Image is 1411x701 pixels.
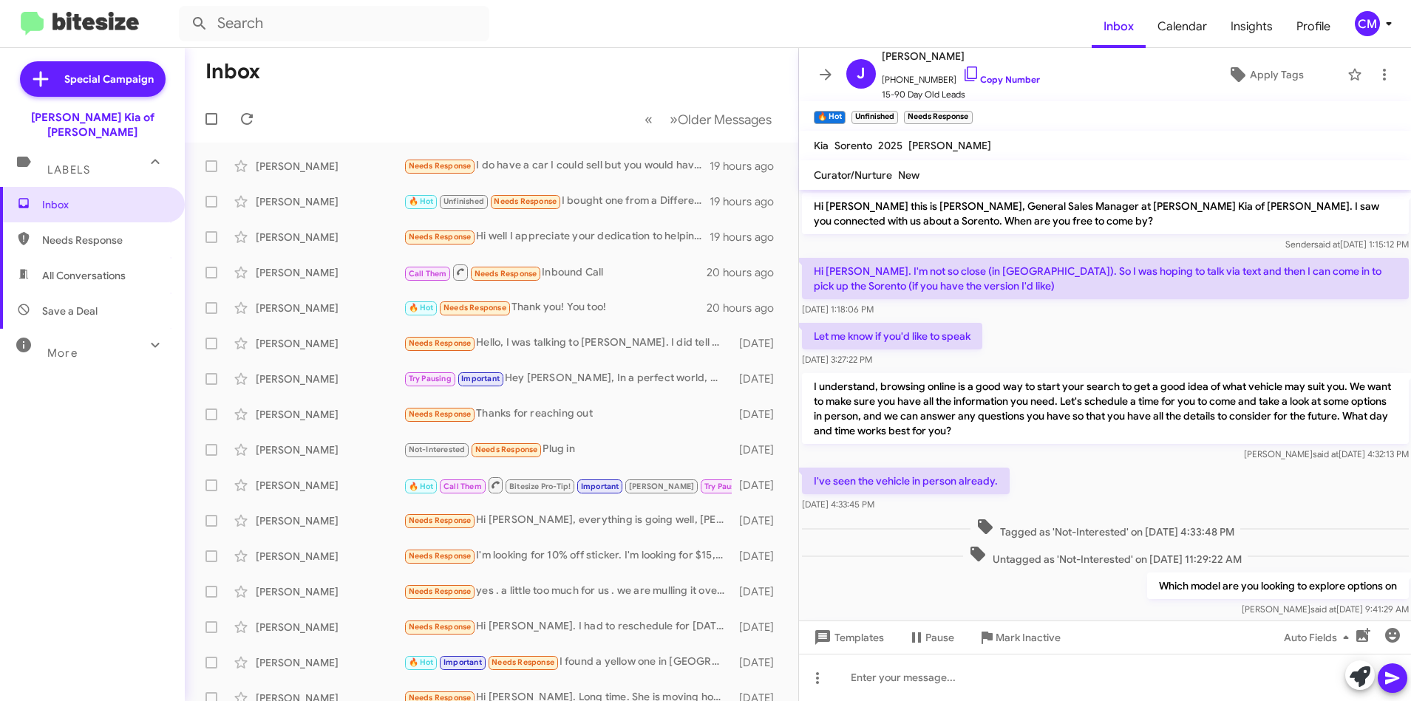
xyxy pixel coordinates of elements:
span: said at [1312,448,1338,459]
div: [DATE] [732,549,786,564]
div: [PERSON_NAME] [256,549,404,564]
div: I found a yellow one in [GEOGRAPHIC_DATA] with 17,000 miles on it for 15 five and I bought it [404,654,732,671]
a: Insights [1219,5,1285,48]
span: Bitesize Pro-Tip! [509,482,571,491]
div: [PERSON_NAME] [256,442,404,457]
span: Call Them [409,269,447,278]
span: Try Pausing [409,374,452,383]
a: Inbox [1092,5,1146,48]
div: [DATE] [732,407,786,422]
div: Inbound Call [404,263,707,281]
span: Sorento [834,139,872,152]
span: Needs Response [409,622,472,632]
span: [DATE] 3:27:22 PM [802,354,872,365]
button: Previous [636,104,662,134]
div: [URL][DOMAIN_NAME] [404,476,732,494]
a: Special Campaign [20,61,166,97]
span: Call Them [443,482,482,491]
button: Auto Fields [1272,624,1367,651]
button: Apply Tags [1190,61,1340,88]
span: Try Pausing [704,482,747,491]
div: Hi [PERSON_NAME], everything is going well, [PERSON_NAME] has been great [404,512,732,529]
div: Hi well I appreciate your dedication to helping me. New town is pretty far from me. [404,228,710,245]
small: Needs Response [904,111,972,124]
span: [PERSON_NAME] [882,47,1040,65]
span: 🔥 Hot [409,196,434,206]
div: [PERSON_NAME] [256,655,404,670]
div: [DATE] [732,655,786,670]
div: [PERSON_NAME] [256,194,404,209]
span: Needs Response [492,657,554,667]
button: Mark Inactive [966,624,1072,651]
span: [PERSON_NAME] [908,139,991,152]
div: [DATE] [732,442,786,457]
span: Unfinished [443,196,484,206]
span: Sender [DATE] 1:15:12 PM [1285,239,1408,250]
span: 🔥 Hot [409,303,434,312]
span: said at [1313,239,1339,250]
span: Inbox [42,197,168,212]
button: Next [661,104,781,134]
span: Older Messages [678,112,772,128]
p: I've seen the vehicle in person already. [802,468,1010,494]
a: Profile [1285,5,1342,48]
span: Not-Interested [409,445,466,454]
span: Needs Response [475,445,538,454]
span: Apply Tags [1250,61,1304,88]
h1: Inbox [205,60,260,83]
span: Needs Response [409,232,472,242]
div: [PERSON_NAME] [256,336,404,351]
nav: Page navigation example [636,104,781,134]
span: New [898,168,919,182]
div: Thank you! You too! [404,299,707,316]
span: Needs Response [494,196,557,206]
div: yes . a little too much for us . we are mulling it over . can you do better ? [404,583,732,600]
div: [DATE] [732,620,786,635]
div: [DATE] [732,336,786,351]
div: [PERSON_NAME] [256,230,404,245]
a: Calendar [1146,5,1219,48]
span: said at [1310,603,1336,615]
div: [DATE] [732,513,786,528]
input: Search [179,6,489,41]
div: [PERSON_NAME] [256,265,404,280]
div: Hi [PERSON_NAME]. I had to reschedule for [DATE] [DATE]. I appreciate your reaching out to me. Th... [404,618,732,635]
a: Copy Number [962,74,1040,85]
span: All Conversations [42,268,126,283]
button: Templates [799,624,896,651]
span: More [47,346,78,360]
span: « [645,110,653,129]
span: [PERSON_NAME] [629,482,695,491]
div: 20 hours ago [707,301,786,315]
div: CM [1355,11,1380,36]
div: [PERSON_NAME] [256,513,404,528]
p: Hi [PERSON_NAME]. I'm not so close (in [GEOGRAPHIC_DATA]). So I was hoping to talk via text and t... [802,258,1409,299]
div: 19 hours ago [710,230,786,245]
span: 🔥 Hot [409,482,434,491]
div: Thanks for reaching out [404,406,732,423]
span: [PERSON_NAME] [DATE] 4:32:13 PM [1243,448,1408,459]
span: Important [461,374,500,383]
div: 19 hours ago [710,194,786,209]
div: [PERSON_NAME] [256,478,404,493]
span: » [670,110,678,129]
p: Which model are you looking to explore options on [1146,572,1408,599]
span: Special Campaign [64,72,154,86]
span: Auto Fields [1284,624,1355,651]
div: [DATE] [732,478,786,493]
p: Hi [PERSON_NAME] this is [PERSON_NAME], General Sales Manager at [PERSON_NAME] Kia of [PERSON_NAM... [802,193,1409,234]
div: I'm looking for 10% off sticker. I'm looking for $15,000 trade-in value on my 2021 [PERSON_NAME].... [404,547,732,564]
span: Needs Response [409,587,472,596]
span: Labels [47,163,90,177]
span: 2025 [878,139,902,152]
span: Curator/Nurture [814,168,892,182]
span: 🔥 Hot [409,657,434,667]
span: Tagged as 'Not-Interested' on [DATE] 4:33:48 PM [970,518,1240,539]
div: [PERSON_NAME] [256,372,404,386]
span: Needs Response [475,269,537,278]
span: Kia [814,139,829,152]
div: I bought one from a Different dealer [404,193,710,210]
span: Pause [925,624,954,651]
div: [PERSON_NAME] [256,407,404,422]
